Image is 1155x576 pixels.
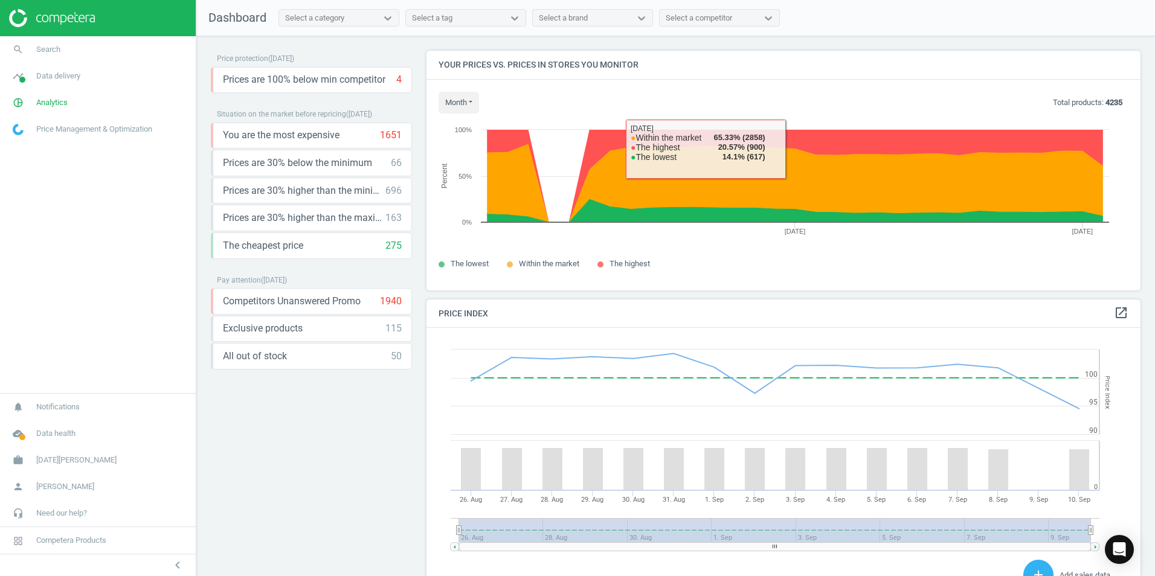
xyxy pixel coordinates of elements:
[385,211,402,225] div: 163
[610,259,650,268] span: The highest
[217,276,261,284] span: Pay attention
[1029,496,1048,504] tspan: 9. Sep
[13,124,24,135] img: wGWNvw8QSZomAAAAABJRU5ErkJggg==
[622,496,645,504] tspan: 30. Aug
[208,10,266,25] span: Dashboard
[785,228,806,235] tspan: [DATE]
[223,129,339,142] span: You are the most expensive
[705,496,724,504] tspan: 1. Sep
[223,156,372,170] span: Prices are 30% below the minimum
[385,184,402,197] div: 696
[439,92,479,114] button: month
[1089,426,1098,435] text: 90
[346,110,372,118] span: ( [DATE] )
[36,97,68,108] span: Analytics
[162,557,193,573] button: chevron_left
[426,51,1141,79] h4: Your prices vs. prices in stores you monitor
[223,239,303,252] span: The cheapest price
[36,535,106,546] span: Competera Products
[826,496,845,504] tspan: 4. Sep
[36,124,152,135] span: Price Management & Optimization
[1089,398,1098,406] text: 95
[285,13,344,24] div: Select a category
[170,558,185,572] i: chevron_left
[1068,496,1090,504] tspan: 10. Sep
[907,496,926,504] tspan: 6. Sep
[223,350,287,363] span: All out of stock
[36,71,80,82] span: Data delivery
[500,496,523,504] tspan: 27. Aug
[539,13,588,24] div: Select a brand
[385,322,402,335] div: 115
[786,496,805,504] tspan: 3. Sep
[440,163,449,188] tspan: Percent
[460,496,482,504] tspan: 26. Aug
[7,91,30,114] i: pie_chart_outlined
[396,73,402,86] div: 4
[1105,98,1122,107] b: 4235
[36,44,60,55] span: Search
[391,350,402,363] div: 50
[36,402,80,412] span: Notifications
[223,184,385,197] span: Prices are 30% higher than the minimum
[1072,228,1093,235] tspan: [DATE]
[455,126,472,133] text: 100%
[1105,535,1134,564] div: Open Intercom Messenger
[462,219,472,226] text: 0%
[7,502,30,525] i: headset_mic
[867,496,886,504] tspan: 5. Sep
[1114,306,1128,320] i: open_in_new
[380,295,402,308] div: 1940
[7,449,30,472] i: work
[261,276,287,284] span: ( [DATE] )
[541,496,563,504] tspan: 28. Aug
[666,13,732,24] div: Select a competitor
[36,508,87,519] span: Need our help?
[1094,483,1098,491] text: 0
[223,322,303,335] span: Exclusive products
[451,259,489,268] span: The lowest
[989,496,1008,504] tspan: 8. Sep
[391,156,402,170] div: 66
[217,54,268,63] span: Price protection
[385,239,402,252] div: 275
[380,129,402,142] div: 1651
[36,455,117,466] span: [DATE][PERSON_NAME]
[268,54,294,63] span: ( [DATE] )
[1053,97,1122,108] p: Total products:
[1114,306,1128,321] a: open_in_new
[217,110,346,118] span: Situation on the market before repricing
[7,422,30,445] i: cloud_done
[412,13,452,24] div: Select a tag
[7,65,30,88] i: timeline
[663,496,685,504] tspan: 31. Aug
[426,299,1141,328] h4: Price Index
[1085,370,1098,379] text: 100
[36,428,76,439] span: Data health
[948,496,967,504] tspan: 7. Sep
[223,73,385,86] span: Prices are 100% below min competitor
[36,481,94,492] span: [PERSON_NAME]
[581,496,603,504] tspan: 29. Aug
[7,395,30,418] i: notifications
[519,259,579,268] span: Within the market
[458,173,472,180] text: 50%
[9,9,95,27] img: ajHJNr6hYgQAAAAASUVORK5CYII=
[223,211,385,225] span: Prices are 30% higher than the maximal
[745,496,764,504] tspan: 2. Sep
[223,295,361,308] span: Competitors Unanswered Promo
[1104,376,1112,409] tspan: Price Index
[7,38,30,61] i: search
[7,475,30,498] i: person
